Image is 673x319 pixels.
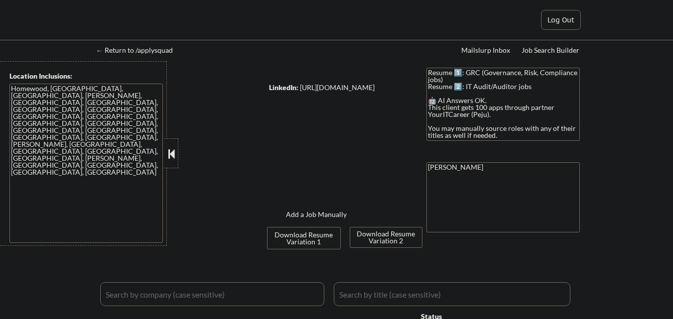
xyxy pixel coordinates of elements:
strong: LinkedIn: [269,83,298,92]
button: Log Out [541,10,581,30]
button: Download Resume Variation 1 [267,227,341,249]
div: ← Return to /applysquad [96,47,182,54]
button: Add a Job Manually [266,205,367,224]
div: Mailslurp Inbox [461,47,511,54]
input: Search by company (case sensitive) [100,282,324,306]
a: [URL][DOMAIN_NAME] [300,83,375,92]
a: ← Return to /applysquad [96,46,182,56]
a: Mailslurp Inbox [461,46,511,56]
a: Job Search Builder [522,46,580,56]
div: Job Search Builder [522,47,580,54]
div: Location Inclusions: [9,71,163,81]
button: Download Resume Variation 2 [350,227,422,248]
input: Search by title (case sensitive) [334,282,570,306]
